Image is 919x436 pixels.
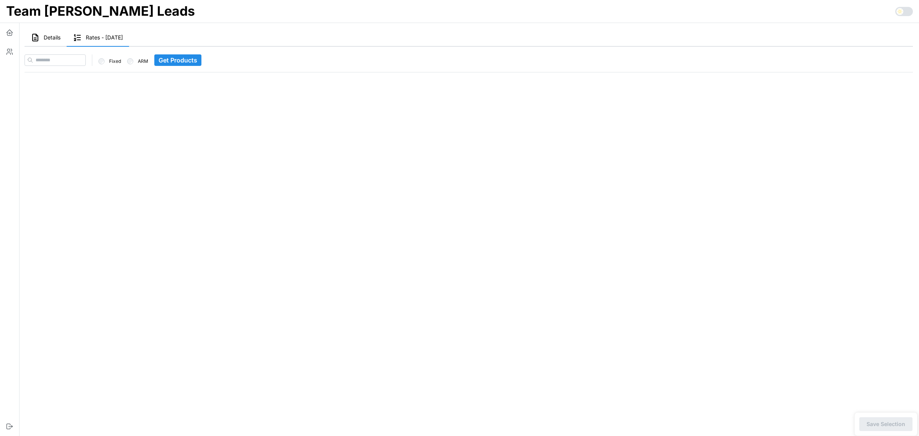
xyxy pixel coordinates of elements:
span: Details [44,35,61,40]
h1: Team [PERSON_NAME] Leads [6,3,195,20]
button: Get Products [154,54,201,66]
button: Save Selection [859,417,912,431]
span: Save Selection [867,418,905,431]
span: Get Products [159,55,197,66]
label: ARM [133,58,148,64]
label: Fixed [105,58,121,64]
